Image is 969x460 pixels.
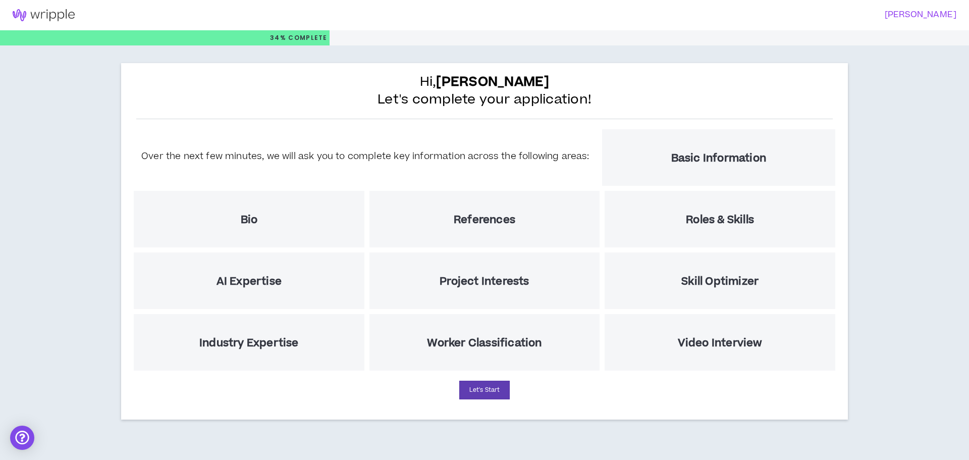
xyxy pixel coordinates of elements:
span: Hi, [420,73,550,91]
span: Complete [286,33,328,42]
h5: References [454,214,515,226]
h5: Worker Classification [427,337,542,349]
h3: [PERSON_NAME] [478,10,957,20]
h5: Skill Optimizer [681,275,759,288]
b: [PERSON_NAME] [436,72,549,91]
h5: Bio [241,214,258,226]
button: Let's Start [459,381,510,399]
h5: Project Interests [440,275,529,288]
h5: Industry Expertise [199,337,299,349]
h5: Basic Information [671,152,766,165]
h5: Video Interview [678,337,763,349]
h5: Roles & Skills [686,214,754,226]
div: Open Intercom Messenger [10,426,34,450]
span: Let's complete your application! [378,91,591,109]
h5: AI Expertise [217,275,282,288]
p: 34% [270,30,328,45]
h5: Over the next few minutes, we will ask you to complete key information across the following areas: [141,149,589,163]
